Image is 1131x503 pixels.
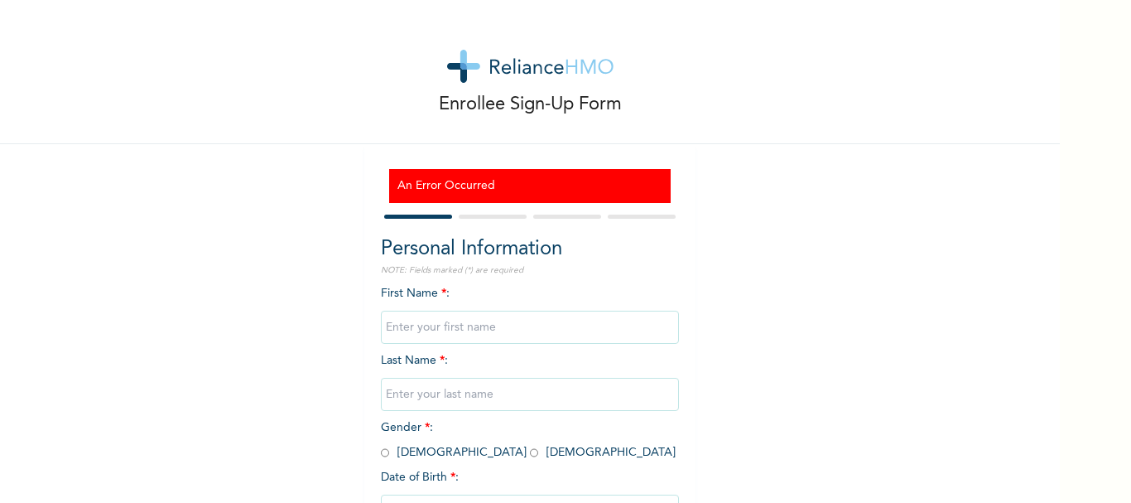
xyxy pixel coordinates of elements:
[381,288,679,333] span: First Name :
[447,50,614,83] img: logo
[397,177,662,195] h3: An Error Occurred
[381,264,679,277] p: NOTE: Fields marked (*) are required
[439,91,622,118] p: Enrollee Sign-Up Form
[381,378,679,411] input: Enter your last name
[381,422,676,458] span: Gender : [DEMOGRAPHIC_DATA] [DEMOGRAPHIC_DATA]
[381,355,679,400] span: Last Name :
[381,311,679,344] input: Enter your first name
[381,469,459,486] span: Date of Birth :
[381,235,679,264] h2: Personal Information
